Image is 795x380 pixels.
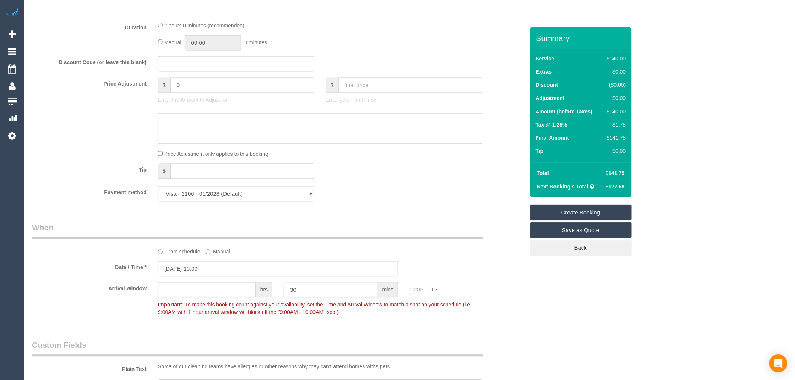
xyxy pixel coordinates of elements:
label: Extras [536,68,552,75]
label: Adjustment [536,94,565,102]
strong: Important: [158,302,184,308]
img: Automaid Logo [5,8,20,18]
div: $0.00 [604,68,626,75]
a: Create Booking [530,205,632,220]
p: Enter the Amount to Adjust, or [158,97,314,104]
span: hrs [256,282,272,298]
span: Price Adjustment only applies to this booking [164,151,268,157]
input: DD/MM/YYYY HH:MM [158,261,398,277]
h3: Summary [536,34,628,42]
strong: Total [537,170,549,176]
div: $0.00 [604,147,626,155]
strong: Next Booking's Total [537,184,589,190]
span: 0 minutes [245,39,268,45]
div: ($0.00) [604,81,626,89]
label: Discount Code (or leave this blank) [26,56,152,66]
div: $140.00 [604,55,626,62]
span: Manual [164,39,181,45]
label: Duration [26,21,152,32]
a: Back [530,240,632,256]
label: Discount [536,81,558,89]
input: From schedule [158,250,163,255]
label: Manual [206,246,230,256]
input: Manual [206,250,210,255]
span: mins [378,282,399,298]
div: $1.75 [604,121,626,128]
label: Amount (before Taxes) [536,108,592,115]
span: $ [158,78,170,93]
p: Some of our cleaning teams have allergies or other reasons why they can't attend homes withs pets. [158,363,482,371]
div: $0.00 [604,94,626,102]
legend: Custom Fields [32,340,483,357]
span: $ [158,164,170,179]
div: 10:00 - 10:30 [404,282,530,294]
label: From schedule [158,246,200,256]
div: Open Intercom Messenger [769,354,787,372]
p: Enter your Final Price [326,97,482,104]
label: Payment method [26,186,152,196]
label: Arrival Window [26,282,152,293]
legend: When [32,222,483,239]
label: Date / Time * [26,261,152,271]
label: Tax @ 1.25% [536,121,567,128]
a: Save as Quote [530,222,632,238]
label: Final Amount [536,134,569,142]
input: final price [338,78,482,93]
label: Price Adjustment [26,78,152,88]
label: Tip [536,147,544,155]
label: Service [536,55,555,62]
div: $140.00 [604,108,626,115]
label: Tip [26,164,152,174]
span: $ [326,78,338,93]
span: $141.75 [606,170,625,176]
span: 2 hours 0 minutes (recommended) [164,23,245,29]
label: Plain Text [26,363,152,373]
span: To make this booking count against your availability, set the Time and Arrival Window to match a ... [158,302,470,315]
div: $141.75 [604,134,626,142]
span: $127.58 [606,184,625,190]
